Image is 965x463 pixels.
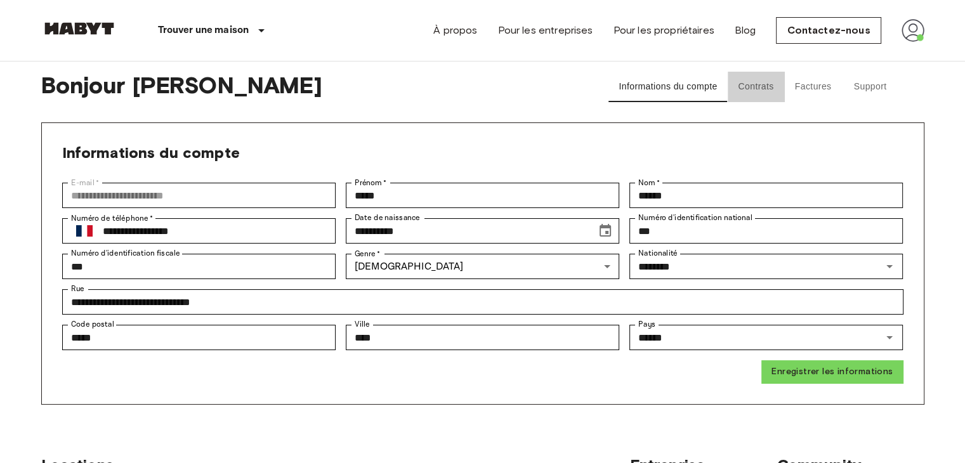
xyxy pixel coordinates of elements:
[355,177,386,188] label: Prénom
[346,254,619,279] div: [DEMOGRAPHIC_DATA]
[881,329,898,346] button: Open
[71,248,180,259] label: Numéro d'identification fiscale
[355,212,420,223] label: Date de naissance
[728,72,785,102] button: Contrats
[433,23,477,38] a: À propos
[355,319,370,330] label: Ville
[62,143,240,162] span: Informations du compte
[638,319,655,330] label: Pays
[629,183,903,208] div: Nom
[776,17,881,44] a: Contactez-nous
[613,23,714,38] a: Pour les propriétaires
[346,325,619,350] div: Ville
[497,23,593,38] a: Pour les entreprises
[629,218,903,244] div: Numéro d'identification national
[735,23,756,38] a: Blog
[346,183,619,208] div: Prénom
[41,72,574,102] span: Bonjour [PERSON_NAME]
[71,319,114,330] label: Code postal
[842,72,899,102] button: Support
[71,212,153,224] label: Numéro de téléphone
[761,360,903,384] button: Enregistrer les informations
[902,19,924,42] img: avatar
[881,258,898,275] button: Open
[593,218,618,244] button: Choose date, selected date is Jul 1, 2004
[158,23,249,38] p: Trouver une maison
[71,218,98,244] button: Select country
[638,212,752,223] label: Numéro d'identification national
[62,289,903,315] div: Rue
[638,248,678,259] label: Nationalité
[785,72,842,102] button: Factures
[62,254,336,279] div: Numéro d'identification fiscale
[608,72,727,102] button: Informations du compte
[62,325,336,350] div: Code postal
[41,22,117,35] img: Habyt
[76,225,93,237] img: France
[355,248,381,259] label: Genre
[62,183,336,208] div: E-mail
[71,177,99,188] label: E-mail
[638,177,660,188] label: Nom
[71,284,84,294] label: Rue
